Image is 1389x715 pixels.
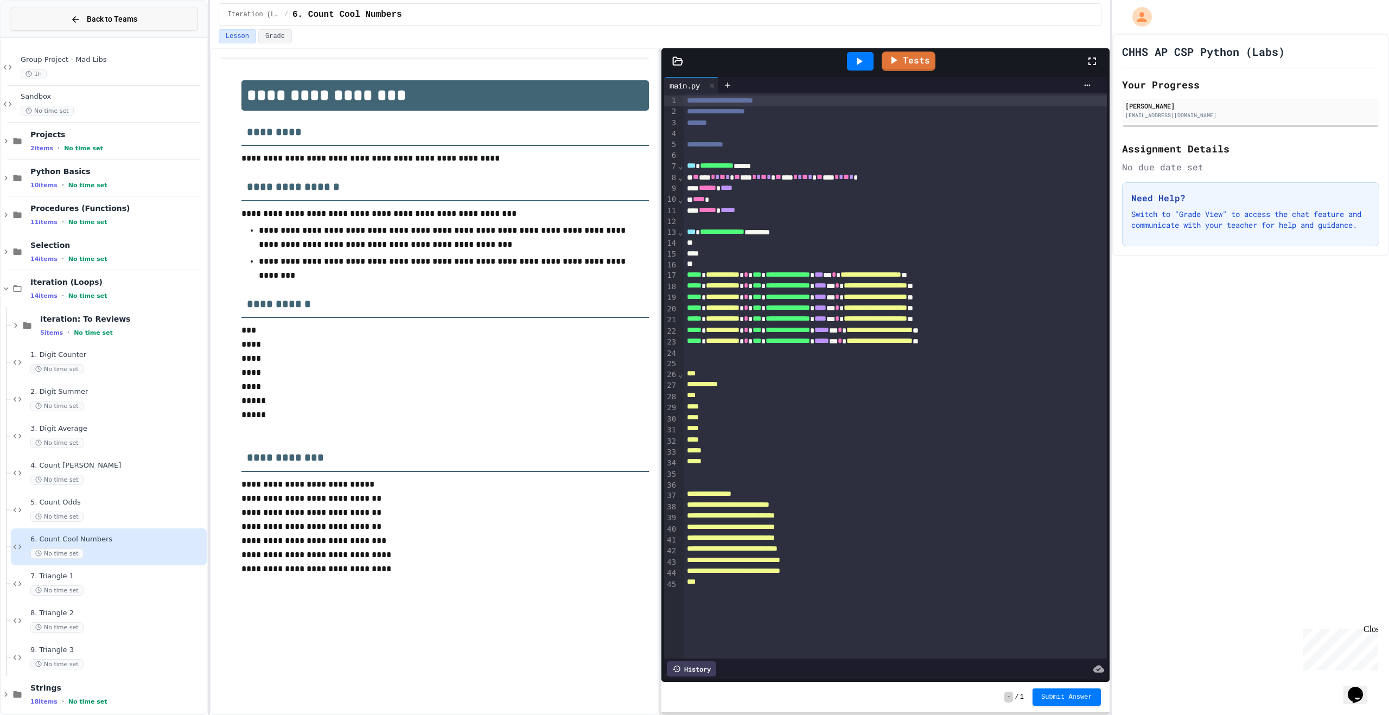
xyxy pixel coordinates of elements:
div: 2 [664,106,678,117]
div: 17 [664,270,678,281]
div: 19 [664,292,678,303]
span: Selection [30,240,205,250]
span: 2. Digit Summer [30,387,205,397]
span: No time set [21,106,74,116]
div: main.py [664,77,719,93]
span: No time set [68,219,107,226]
span: Projects [30,130,205,139]
div: 10 [664,194,678,205]
span: No time set [68,256,107,263]
span: 2 items [30,145,53,152]
div: 4 [664,129,678,139]
div: 35 [664,469,678,480]
span: 10 items [30,182,58,189]
div: 24 [664,348,678,359]
div: 44 [664,568,678,579]
div: 29 [664,403,678,413]
div: 45 [664,579,678,590]
div: 13 [664,227,678,238]
span: Iteration (Loops) [30,277,205,287]
span: 11 items [30,219,58,226]
button: Submit Answer [1033,688,1101,706]
iframe: chat widget [1343,672,1378,704]
div: 15 [664,249,678,260]
span: Python Basics [30,167,205,176]
a: Tests [882,52,935,71]
button: Lesson [219,29,256,43]
div: No due date set [1122,161,1379,174]
span: Procedures (Functions) [30,203,205,213]
span: Iteration (Loops) [228,10,280,19]
div: [PERSON_NAME] [1125,101,1376,111]
div: 5 [664,139,678,150]
p: Switch to "Grade View" to access the chat feature and communicate with your teacher for help and ... [1131,209,1370,231]
span: No time set [30,438,84,448]
span: No time set [30,622,84,633]
h3: Need Help? [1131,191,1370,205]
span: Fold line [678,162,683,170]
span: Sandbox [21,92,205,101]
div: 8 [664,173,678,183]
span: 14 items [30,292,58,299]
span: No time set [30,659,84,669]
span: • [62,218,64,226]
span: • [67,328,69,337]
span: Iteration: To Reviews [40,314,205,324]
div: 31 [664,425,678,436]
h2: Your Progress [1122,77,1379,92]
span: • [62,697,64,706]
div: 18 [664,282,678,292]
span: • [58,144,60,152]
div: 33 [664,447,678,458]
span: No time set [30,548,84,559]
span: • [62,181,64,189]
span: • [62,254,64,263]
span: Fold line [678,173,683,182]
button: Back to Teams [10,8,198,31]
span: 3. Digit Average [30,424,205,433]
span: 5. Count Odds [30,498,205,507]
div: 3 [664,118,678,129]
span: No time set [74,329,113,336]
span: No time set [68,182,107,189]
span: 1 [1020,693,1024,701]
div: 12 [664,216,678,227]
h1: CHHS AP CSP Python (Labs) [1122,44,1285,59]
span: 14 items [30,256,58,263]
div: main.py [664,80,705,91]
div: 11 [664,206,678,216]
span: / [1015,693,1019,701]
div: My Account [1121,4,1155,29]
span: 4. Count [PERSON_NAME] [30,461,205,470]
div: 25 [664,359,678,369]
span: Back to Teams [87,14,137,25]
div: 14 [664,238,678,249]
span: Fold line [678,228,683,237]
span: Submit Answer [1041,693,1092,701]
span: 18 items [30,698,58,705]
div: 36 [664,480,678,491]
div: 23 [664,337,678,348]
span: 7. Triangle 1 [30,572,205,581]
div: 38 [664,502,678,513]
div: 34 [664,458,678,469]
span: No time set [30,475,84,485]
div: 28 [664,392,678,403]
span: 1. Digit Counter [30,350,205,360]
div: 21 [664,315,678,325]
button: Grade [258,29,292,43]
div: 9 [664,183,678,194]
span: 9. Triangle 3 [30,646,205,655]
span: Fold line [678,370,683,379]
div: [EMAIL_ADDRESS][DOMAIN_NAME] [1125,111,1376,119]
div: 16 [664,260,678,271]
div: 42 [664,546,678,557]
div: 26 [664,369,678,380]
span: 5 items [40,329,63,336]
div: 7 [664,161,678,172]
span: Fold line [678,195,683,204]
div: 39 [664,513,678,524]
span: / [284,10,288,19]
div: 6 [664,150,678,161]
div: 41 [664,535,678,546]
